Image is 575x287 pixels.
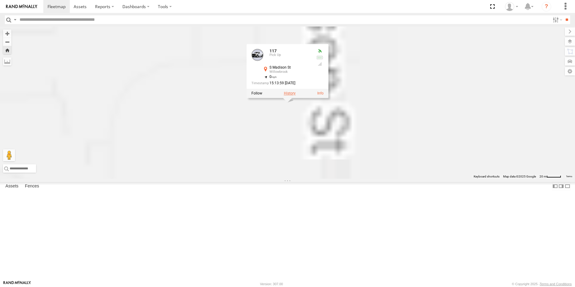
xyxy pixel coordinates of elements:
[503,2,520,11] div: Ed Pruneda
[269,54,312,57] div: Pick Up
[542,2,551,11] i: ?
[317,91,324,96] a: View Asset Details
[284,91,296,96] label: View Asset History
[474,174,500,179] button: Keyboard shortcuts
[540,282,572,286] a: Terms and Conditions
[251,49,263,61] a: View Asset Details
[316,55,324,60] div: No voltage information received from this device.
[13,15,17,24] label: Search Query
[540,175,546,178] span: 20 m
[269,70,312,74] div: Willowbrook
[3,281,31,287] a: Visit our Website
[3,29,11,38] button: Zoom in
[251,91,262,96] label: Realtime tracking of Asset
[316,49,324,54] div: Valid GPS Fix
[558,182,564,191] label: Dock Summary Table to the Right
[2,182,21,190] label: Assets
[503,175,536,178] span: Map data ©2025 Google
[22,182,42,190] label: Fences
[316,62,324,67] div: GSM Signal = 4
[3,46,11,54] button: Zoom Home
[552,182,558,191] label: Dock Summary Table to the Left
[269,66,312,69] div: S Madison St
[6,5,37,9] img: rand-logo.svg
[3,38,11,46] button: Zoom out
[269,48,277,53] a: 117
[512,282,572,286] div: © Copyright 2025 -
[564,182,570,191] label: Hide Summary Table
[538,174,563,179] button: Map Scale: 20 m per 45 pixels
[3,149,15,161] button: Drag Pegman onto the map to open Street View
[260,282,283,286] div: Version: 307.00
[565,67,575,76] label: Map Settings
[566,175,572,178] a: Terms (opens in new tab)
[269,75,277,79] span: 0
[251,82,312,85] div: Date/time of location update
[3,57,11,66] label: Measure
[550,15,563,24] label: Search Filter Options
